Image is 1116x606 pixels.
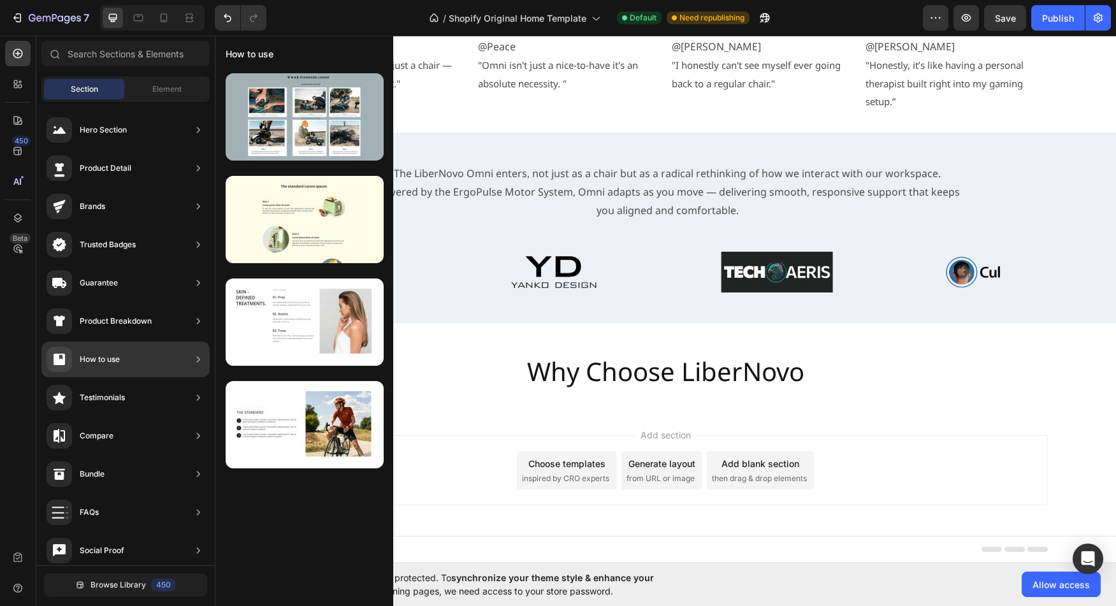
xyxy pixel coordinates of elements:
[83,10,89,25] p: 7
[730,216,841,257] img: Frame_1410098650.png
[80,353,120,366] div: How to use
[1033,578,1090,591] span: Allow access
[995,13,1016,24] span: Save
[80,315,152,328] div: Product Breakdown
[307,437,395,449] span: inspired by CRO experts
[1022,572,1101,597] button: Allow access
[80,162,131,175] div: Product Detail
[80,391,125,404] div: Testimonials
[80,238,136,251] div: Trusted Badges
[1031,5,1085,31] button: Publish
[314,421,391,435] div: Choose templates
[80,506,99,519] div: FAQs
[414,421,481,435] div: Generate layout
[1042,11,1074,25] div: Publish
[630,12,656,24] span: Default
[44,574,207,596] button: Browse Library450
[679,12,744,24] span: Need republishing
[151,579,176,591] div: 450
[215,36,1116,563] iframe: Design area
[71,83,98,95] span: Section
[12,136,31,146] div: 450
[296,572,654,596] span: synchronize your theme style & enhance your experience
[449,11,586,25] span: Shopify Original Home Template
[507,421,584,435] div: Add blank section
[80,429,113,442] div: Compare
[215,5,266,31] div: Undo/Redo
[296,571,704,598] span: Your page is password protected. To when designing pages, we need access to your store password.
[311,318,591,354] h2: Why Choose LiberNovo
[497,437,592,449] span: then drag & drop elements
[60,216,171,257] img: Frame_1410098651_2845af02-525b-48a6-b666-157aa87c4450.png
[507,216,618,257] img: Frame_1410098653_0cd8a66e-6ace-45d4-b069-4a4c5f2e64ac.jpg
[80,468,105,480] div: Bundle
[80,124,127,136] div: Hero Section
[10,233,31,243] div: Beta
[984,5,1026,31] button: Save
[80,544,124,557] div: Social Proof
[91,579,146,591] span: Browse Library
[80,277,118,289] div: Guarantee
[421,393,481,406] span: Add section
[41,41,210,66] input: Search Sections & Elements
[283,216,395,257] img: Frame_1410098652_f496ad66-0b0a-4e68-b0a3-ba31782db245.png
[80,200,105,213] div: Brands
[412,437,480,449] span: from URL or image
[152,83,182,95] span: Element
[5,5,95,31] button: 7
[1073,544,1103,574] div: Open Intercom Messenger
[443,11,446,25] span: /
